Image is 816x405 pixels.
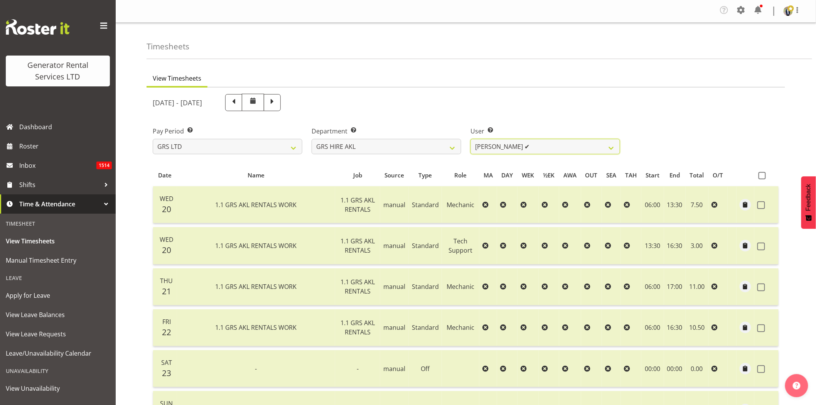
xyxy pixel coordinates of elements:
[215,282,297,291] span: 1.1 GRS AKL RENTALS WORK
[162,368,171,378] span: 23
[447,201,474,209] span: Mechanic
[484,171,493,180] div: MA
[801,176,816,229] button: Feedback - Show survey
[664,227,686,264] td: 16:30
[641,350,664,387] td: 00:00
[339,171,376,180] div: Job
[6,19,69,35] img: Rosterit website logo
[2,251,114,270] a: Manual Timesheet Entry
[784,7,793,16] img: kelepi-pauuadf51ac2b38380d4c50de8760bb396c3.png
[409,350,442,387] td: Off
[6,235,110,247] span: View Timesheets
[160,277,173,285] span: Thu
[607,171,617,180] div: SEA
[713,171,723,180] div: O/T
[96,162,112,169] span: 1514
[384,282,406,291] span: manual
[409,309,442,346] td: Standard
[563,171,577,180] div: AWA
[447,282,474,291] span: Mechanic
[312,127,461,136] label: Department
[805,184,812,211] span: Feedback
[2,231,114,251] a: View Timesheets
[409,227,442,264] td: Standard
[668,171,681,180] div: End
[181,171,330,180] div: Name
[686,350,709,387] td: 0.00
[147,42,189,51] h4: Timesheets
[215,241,297,250] span: 1.1 GRS AKL RENTALS WORK
[162,317,171,326] span: Fri
[6,328,110,340] span: View Leave Requests
[162,245,171,255] span: 20
[153,98,202,107] h5: [DATE] - [DATE]
[385,171,405,180] div: Source
[162,327,171,337] span: 22
[2,324,114,344] a: View Leave Requests
[641,309,664,346] td: 06:00
[543,171,555,180] div: ½EK
[19,140,112,152] span: Roster
[646,171,659,180] div: Start
[19,179,100,191] span: Shifts
[19,121,112,133] span: Dashboard
[215,323,297,332] span: 1.1 GRS AKL RENTALS WORK
[793,382,801,390] img: help-xxl-2.png
[664,268,686,305] td: 17:00
[2,270,114,286] div: Leave
[384,364,406,373] span: manual
[341,278,375,295] span: 1.1 GRS AKL RENTALS
[2,379,114,398] a: View Unavailability
[2,363,114,379] div: Unavailability
[2,344,114,363] a: Leave/Unavailability Calendar
[686,227,709,264] td: 3.00
[625,171,637,180] div: TAH
[162,204,171,214] span: 20
[215,201,297,209] span: 1.1 GRS AKL RENTALS WORK
[6,348,110,359] span: Leave/Unavailability Calendar
[641,268,664,305] td: 06:00
[2,216,114,231] div: Timesheet
[2,286,114,305] a: Apply for Leave
[446,171,475,180] div: Role
[6,290,110,301] span: Apply for Leave
[409,268,442,305] td: Standard
[664,186,686,223] td: 13:30
[686,268,709,305] td: 11.00
[384,323,406,332] span: manual
[19,160,96,171] span: Inbox
[384,201,406,209] span: manual
[690,171,704,180] div: Total
[341,319,375,336] span: 1.1 GRS AKL RENTALS
[641,227,664,264] td: 13:30
[686,309,709,346] td: 10.50
[357,364,359,373] span: -
[641,186,664,223] td: 06:00
[162,286,171,297] span: 21
[470,127,620,136] label: User
[6,309,110,321] span: View Leave Balances
[6,255,110,266] span: Manual Timesheet Entry
[664,309,686,346] td: 16:30
[160,194,174,203] span: Wed
[664,350,686,387] td: 00:00
[585,171,598,180] div: OUT
[502,171,513,180] div: DAY
[161,358,172,367] span: Sat
[409,186,442,223] td: Standard
[341,196,375,214] span: 1.1 GRS AKL RENTALS
[341,237,375,255] span: 1.1 GRS AKL RENTALS
[160,235,174,244] span: Wed
[447,323,474,332] span: Mechanic
[19,198,100,210] span: Time & Attendance
[686,186,709,223] td: 7.50
[153,127,302,136] label: Pay Period
[13,59,102,83] div: Generator Rental Services LTD
[153,74,201,83] span: View Timesheets
[448,237,472,255] span: Tech Support
[522,171,534,180] div: WEK
[255,364,257,373] span: -
[384,241,406,250] span: manual
[413,171,437,180] div: Type
[157,171,172,180] div: Date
